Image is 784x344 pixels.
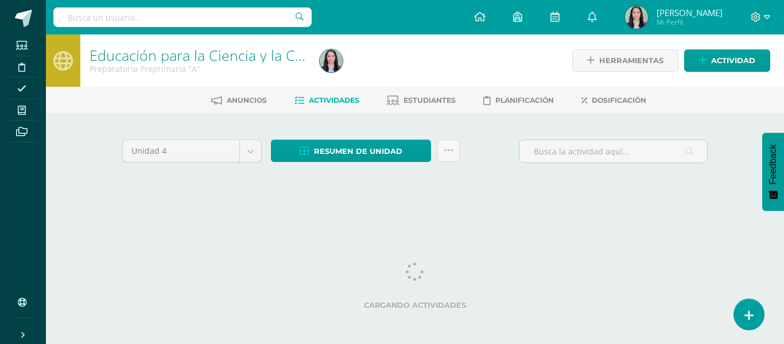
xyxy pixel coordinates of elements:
a: Planificación [483,91,554,110]
span: Feedback [768,144,778,184]
span: Dosificación [592,96,646,105]
span: Planificación [495,96,554,105]
span: Actividad [711,50,755,71]
a: Actividades [294,91,359,110]
span: Actividades [309,96,359,105]
span: Estudiantes [403,96,456,105]
a: Unidad 4 [123,140,261,162]
a: Anuncios [211,91,267,110]
img: ee2127f7a835e2b0789db52adf15a0f3.png [625,6,648,29]
span: Mi Perfil [657,17,723,27]
a: Dosificación [581,91,646,110]
div: Preparatoria Preprimaria 'A' [90,63,306,74]
span: [PERSON_NAME] [657,7,723,18]
h1: Educación para la Ciencia y la Ciudadanía [90,47,306,63]
span: Anuncios [227,96,267,105]
a: Actividad [684,49,770,72]
input: Busca un usuario... [53,7,312,27]
a: Educación para la Ciencia y la Ciudadanía [90,45,359,65]
input: Busca la actividad aquí... [519,140,707,163]
a: Herramientas [572,49,678,72]
span: Unidad 4 [131,140,231,162]
a: Resumen de unidad [271,140,431,162]
img: ee2127f7a835e2b0789db52adf15a0f3.png [320,49,343,72]
a: Estudiantes [387,91,456,110]
button: Feedback - Mostrar encuesta [762,133,784,211]
span: Herramientas [599,50,663,71]
span: Resumen de unidad [314,141,402,162]
label: Cargando actividades [122,301,708,310]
